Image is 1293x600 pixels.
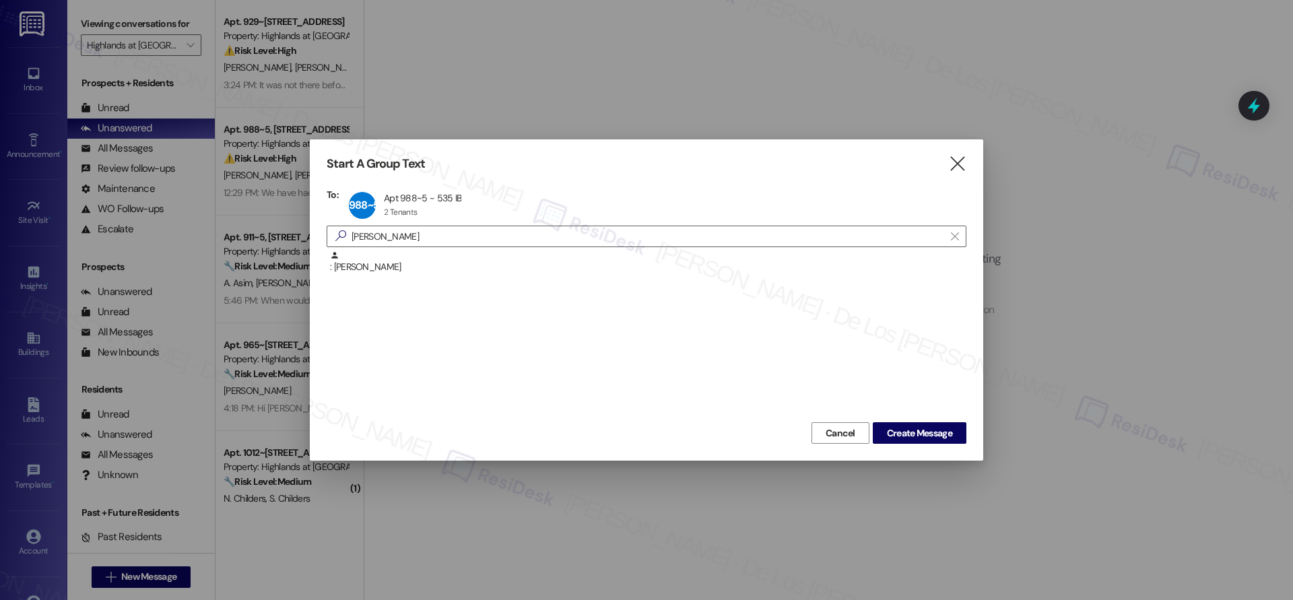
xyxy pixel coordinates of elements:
[826,426,855,440] span: Cancel
[327,251,966,284] div: : [PERSON_NAME]
[887,426,952,440] span: Create Message
[951,231,958,242] i: 
[349,198,379,212] span: 988~5
[944,226,966,246] button: Clear text
[327,189,339,201] h3: To:
[327,156,425,172] h3: Start A Group Text
[384,207,418,218] div: 2 Tenants
[330,251,966,274] div: : [PERSON_NAME]
[352,227,944,246] input: Search for any contact or apartment
[948,157,966,171] i: 
[811,422,869,444] button: Cancel
[330,229,352,243] i: 
[873,422,966,444] button: Create Message
[384,192,461,204] div: Apt 988~5 - 535 IB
